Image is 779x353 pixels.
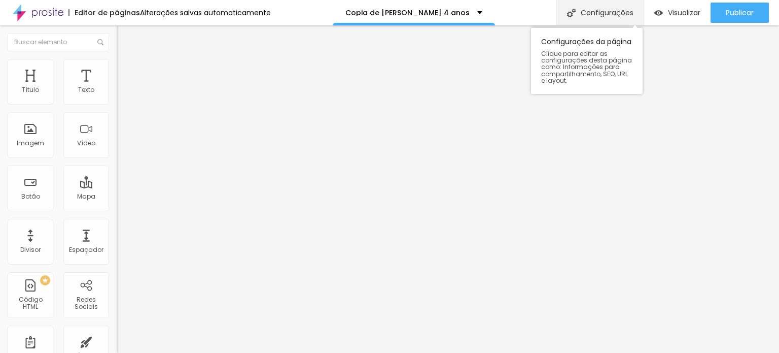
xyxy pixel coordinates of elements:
button: Publicar [711,3,769,23]
div: Código HTML [10,296,50,311]
div: Mapa [77,193,95,200]
div: Botão [21,193,40,200]
input: Buscar elemento [8,33,109,51]
span: Publicar [726,9,754,17]
div: Divisor [20,246,41,253]
div: Vídeo [77,140,95,147]
div: Espaçador [69,246,103,253]
p: Copia de [PERSON_NAME] 4 anos [345,9,470,16]
img: view-1.svg [654,9,663,17]
button: Visualizar [644,3,711,23]
div: Título [22,86,39,93]
span: Clique para editar as configurações desta página como: Informações para compartilhamento, SEO, UR... [541,50,632,84]
span: Visualizar [668,9,700,17]
div: Imagem [17,140,44,147]
img: Icone [567,9,576,17]
div: Redes Sociais [66,296,106,311]
div: Configurações da página [531,28,643,94]
div: Alterações salvas automaticamente [140,9,271,16]
div: Editor de páginas [68,9,140,16]
img: Icone [97,39,103,45]
iframe: Editor [117,25,779,353]
div: Texto [78,86,94,93]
